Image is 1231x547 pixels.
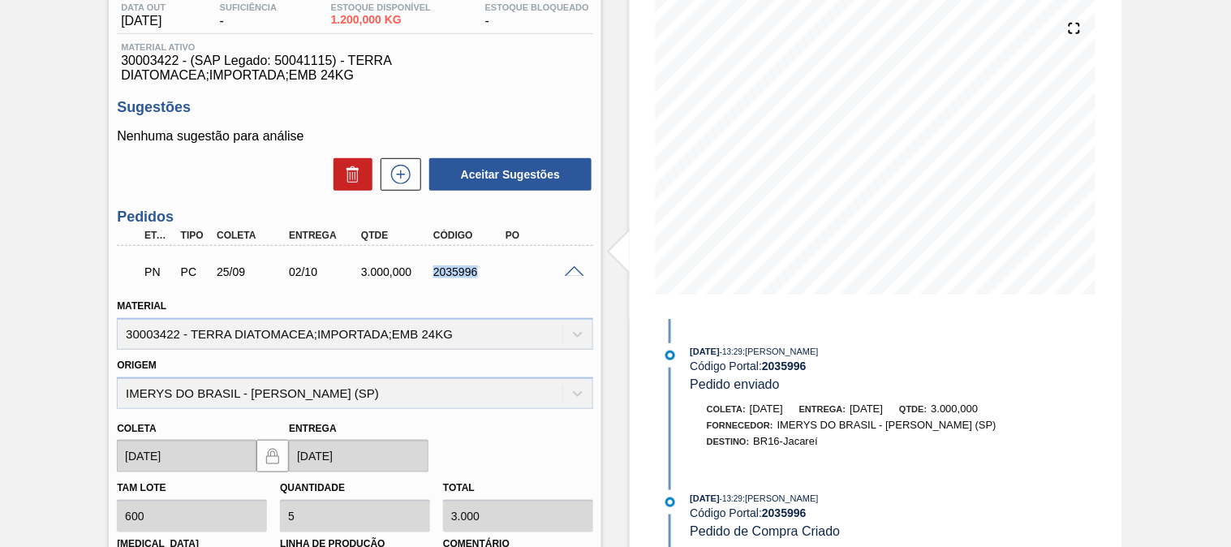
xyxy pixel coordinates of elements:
[121,42,589,52] span: Material ativo
[285,230,364,241] div: Entrega
[707,437,750,446] span: Destino:
[177,265,213,278] div: Pedido de Compra
[117,99,593,116] h3: Sugestões
[331,2,431,12] span: Estoque Disponível
[117,360,157,371] label: Origem
[220,2,277,12] span: Suficiência
[443,482,475,493] label: Total
[177,230,213,241] div: Tipo
[285,265,364,278] div: 02/10/2025
[850,403,883,415] span: [DATE]
[742,493,819,503] span: : [PERSON_NAME]
[140,254,176,290] div: Pedido em Negociação
[121,54,589,83] span: 30003422 - (SAP Legado: 50041115) - TERRA DIATOMACEA;IMPORTADA;EMB 24KG
[216,2,281,28] div: -
[665,497,675,507] img: atual
[429,265,509,278] div: 2035996
[720,494,742,503] span: - 13:29
[481,2,593,28] div: -
[117,440,256,472] input: dd/mm/yyyy
[213,265,292,278] div: 25/09/2025
[691,347,720,356] span: [DATE]
[691,360,1076,373] div: Código Portal:
[421,157,593,192] div: Aceitar Sugestões
[799,404,846,414] span: Entrega:
[754,435,818,447] span: BR16-Jacareí
[117,129,593,144] p: Nenhuma sugestão para análise
[144,265,172,278] p: PN
[289,440,428,472] input: dd/mm/yyyy
[691,524,841,538] span: Pedido de Compra Criado
[121,14,166,28] span: [DATE]
[117,300,166,312] label: Material
[280,482,345,493] label: Quantidade
[707,404,746,414] span: Coleta:
[485,2,589,12] span: Estoque Bloqueado
[263,446,282,466] img: locked
[750,403,783,415] span: [DATE]
[429,158,592,191] button: Aceitar Sugestões
[140,230,176,241] div: Etapa
[691,377,780,391] span: Pedido enviado
[429,230,509,241] div: Código
[289,423,337,434] label: Entrega
[501,230,581,241] div: PO
[357,265,437,278] div: 3.000,000
[691,493,720,503] span: [DATE]
[777,419,996,431] span: IMERYS DO BRASIL - [PERSON_NAME] (SP)
[121,2,166,12] span: Data out
[707,420,773,430] span: Fornecedor:
[331,14,431,26] span: 1.200,000 KG
[665,351,675,360] img: atual
[742,347,819,356] span: : [PERSON_NAME]
[213,230,292,241] div: Coleta
[117,423,156,434] label: Coleta
[691,506,1076,519] div: Código Portal:
[762,360,807,373] strong: 2035996
[117,209,593,226] h3: Pedidos
[899,404,927,414] span: Qtde:
[117,482,166,493] label: Tam lote
[357,230,437,241] div: Qtde
[256,440,289,472] button: locked
[325,158,372,191] div: Excluir Sugestões
[372,158,421,191] div: Nova sugestão
[932,403,979,415] span: 3.000,000
[720,347,742,356] span: - 13:29
[762,506,807,519] strong: 2035996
